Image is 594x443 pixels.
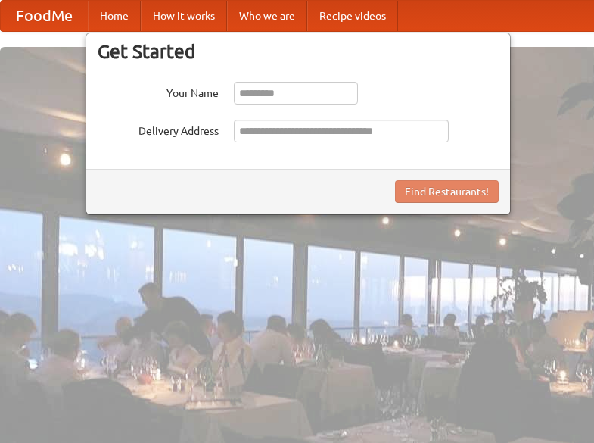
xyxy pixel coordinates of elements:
[141,1,227,31] a: How it works
[395,180,499,203] button: Find Restaurants!
[98,120,219,139] label: Delivery Address
[88,1,141,31] a: Home
[1,1,88,31] a: FoodMe
[98,40,499,63] h3: Get Started
[307,1,398,31] a: Recipe videos
[227,1,307,31] a: Who we are
[98,82,219,101] label: Your Name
